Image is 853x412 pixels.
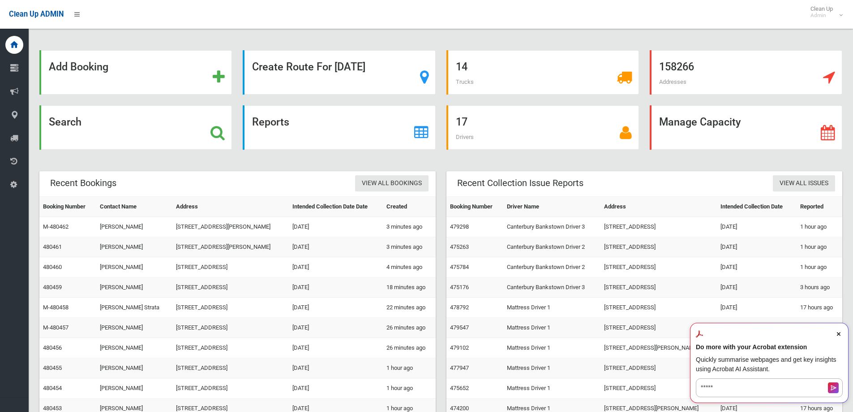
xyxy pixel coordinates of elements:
[172,197,288,217] th: Address
[503,298,601,318] td: Mattress Driver 1
[717,318,797,338] td: [DATE]
[43,344,62,351] a: 480456
[600,338,717,358] td: [STREET_ADDRESS][PERSON_NAME]
[717,278,797,298] td: [DATE]
[717,197,797,217] th: Intended Collection Date
[289,358,383,378] td: [DATE]
[172,338,288,358] td: [STREET_ADDRESS]
[289,257,383,278] td: [DATE]
[446,50,639,95] a: 14 Trucks
[503,318,601,338] td: Mattress Driver 1
[450,385,469,391] a: 475652
[49,61,108,73] strong: Add Booking
[450,243,469,250] a: 475263
[600,358,717,378] td: [STREET_ADDRESS]
[43,284,62,291] a: 480459
[383,378,436,399] td: 1 hour ago
[503,338,601,358] td: Mattress Driver 1
[9,10,64,18] span: Clean Up ADMIN
[383,237,436,257] td: 3 minutes ago
[450,405,469,412] a: 474200
[383,318,436,338] td: 26 minutes ago
[383,338,436,358] td: 26 minutes ago
[172,378,288,399] td: [STREET_ADDRESS]
[600,318,717,338] td: [STREET_ADDRESS]
[503,358,601,378] td: Mattress Driver 1
[503,278,601,298] td: Canterbury Bankstown Driver 3
[797,257,842,278] td: 1 hour ago
[43,223,69,230] a: M-480462
[39,197,96,217] th: Booking Number
[797,278,842,298] td: 3 hours ago
[456,61,467,73] strong: 14
[96,298,172,318] td: [PERSON_NAME] Strata
[659,116,741,128] strong: Manage Capacity
[600,197,717,217] th: Address
[450,304,469,311] a: 478792
[289,338,383,358] td: [DATE]
[717,257,797,278] td: [DATE]
[797,197,842,217] th: Reported
[289,318,383,338] td: [DATE]
[797,318,842,338] td: 17 hours ago
[450,264,469,270] a: 475784
[289,298,383,318] td: [DATE]
[289,217,383,237] td: [DATE]
[503,378,601,399] td: Mattress Driver 1
[96,338,172,358] td: [PERSON_NAME]
[810,12,833,19] small: Admin
[600,298,717,318] td: [STREET_ADDRESS]
[49,116,81,128] strong: Search
[383,257,436,278] td: 4 minutes ago
[383,278,436,298] td: 18 minutes ago
[43,364,62,371] a: 480455
[806,5,842,19] span: Clean Up
[96,378,172,399] td: [PERSON_NAME]
[289,237,383,257] td: [DATE]
[650,105,842,150] a: Manage Capacity
[600,237,717,257] td: [STREET_ADDRESS]
[39,174,127,192] header: Recent Bookings
[43,243,62,250] a: 480461
[600,278,717,298] td: [STREET_ADDRESS]
[450,223,469,230] a: 479298
[172,237,288,257] td: [STREET_ADDRESS][PERSON_NAME]
[96,197,172,217] th: Contact Name
[289,378,383,399] td: [DATE]
[797,298,842,318] td: 17 hours ago
[96,217,172,237] td: [PERSON_NAME]
[39,105,232,150] a: Search
[243,50,435,95] a: Create Route For [DATE]
[450,324,469,331] a: 479547
[43,264,62,270] a: 480460
[96,237,172,257] td: [PERSON_NAME]
[43,324,69,331] a: M-480457
[289,278,383,298] td: [DATE]
[503,237,601,257] td: Canterbury Bankstown Driver 2
[289,197,383,217] th: Intended Collection Date Date
[383,298,436,318] td: 22 minutes ago
[43,385,62,391] a: 480454
[383,217,436,237] td: 3 minutes ago
[383,358,436,378] td: 1 hour ago
[600,378,717,399] td: [STREET_ADDRESS]
[252,116,289,128] strong: Reports
[503,197,601,217] th: Driver Name
[797,217,842,237] td: 1 hour ago
[450,364,469,371] a: 477947
[717,237,797,257] td: [DATE]
[172,358,288,378] td: [STREET_ADDRESS]
[717,298,797,318] td: [DATE]
[446,174,594,192] header: Recent Collection Issue Reports
[96,358,172,378] td: [PERSON_NAME]
[503,257,601,278] td: Canterbury Bankstown Driver 2
[383,197,436,217] th: Created
[450,344,469,351] a: 479102
[450,284,469,291] a: 475176
[172,318,288,338] td: [STREET_ADDRESS]
[355,175,429,192] a: View All Bookings
[243,105,435,150] a: Reports
[446,197,503,217] th: Booking Number
[456,78,474,85] span: Trucks
[600,217,717,237] td: [STREET_ADDRESS]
